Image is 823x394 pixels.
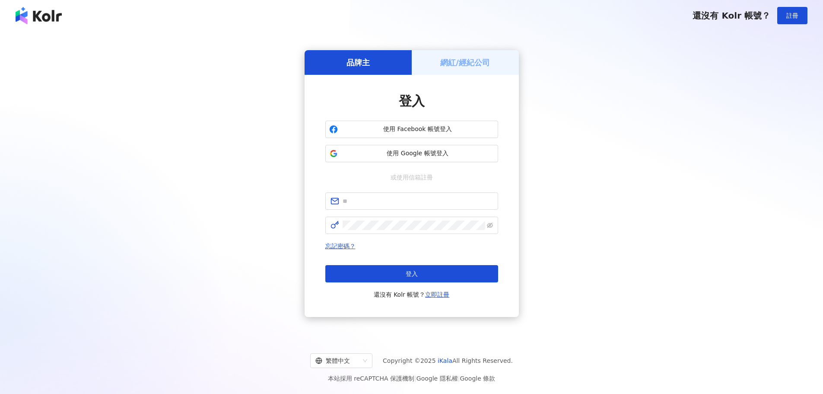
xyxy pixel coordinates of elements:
[786,12,798,19] span: 註冊
[346,57,370,68] h5: 品牌主
[406,270,418,277] span: 登入
[325,265,498,282] button: 登入
[425,291,449,298] a: 立即註冊
[399,93,425,109] span: 登入
[328,373,495,384] span: 本站採用 reCAPTCHA 保護機制
[325,145,498,162] button: 使用 Google 帳號登入
[487,222,493,228] span: eye-invisible
[777,7,807,24] button: 註冊
[416,375,458,382] a: Google 隱私權
[341,125,494,134] span: 使用 Facebook 帳號登入
[341,149,494,158] span: 使用 Google 帳號登入
[438,357,452,364] a: iKala
[693,10,770,21] span: 還沒有 Kolr 帳號？
[383,356,513,366] span: Copyright © 2025 All Rights Reserved.
[374,289,450,300] span: 還沒有 Kolr 帳號？
[440,57,490,68] h5: 網紅/經紀公司
[325,121,498,138] button: 使用 Facebook 帳號登入
[384,173,439,182] span: 或使用信箱註冊
[16,7,62,24] img: logo
[414,375,416,382] span: |
[460,375,495,382] a: Google 條款
[325,243,356,250] a: 忘記密碼？
[315,354,359,368] div: 繁體中文
[458,375,460,382] span: |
